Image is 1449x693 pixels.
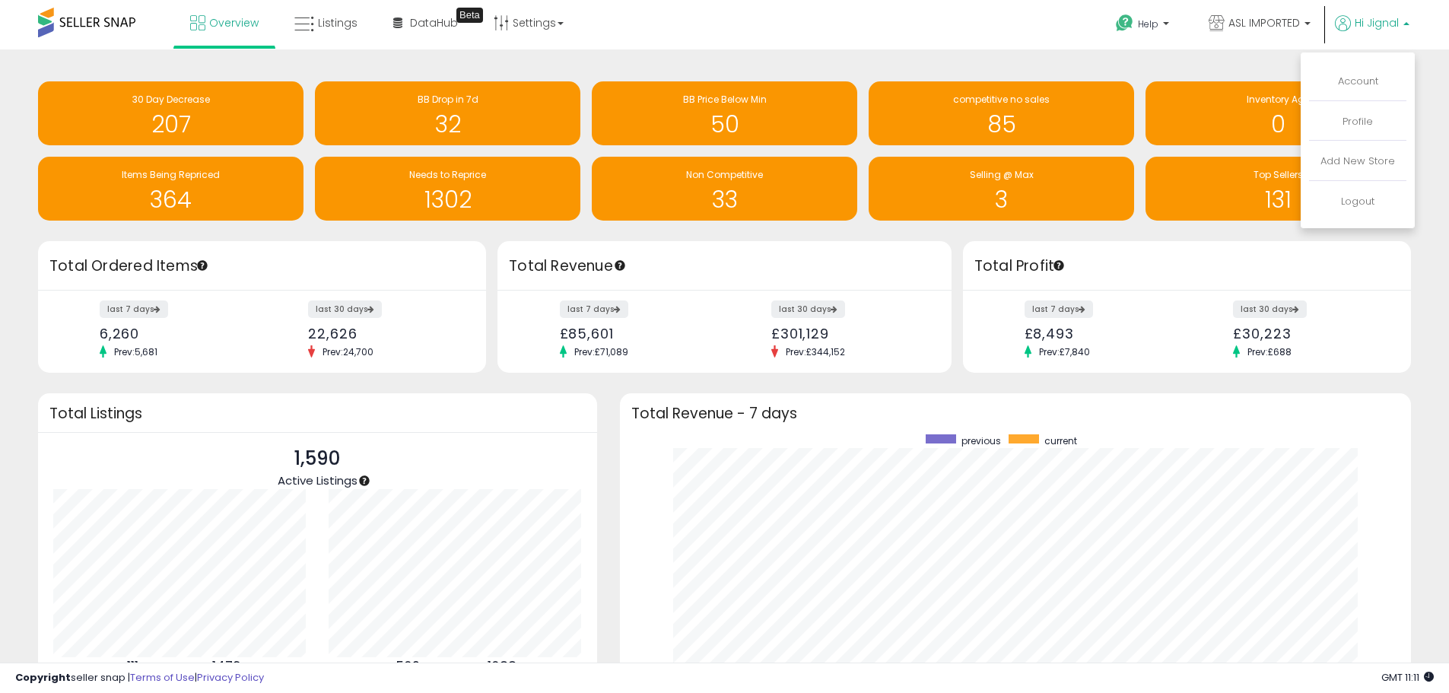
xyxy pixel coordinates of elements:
[1320,154,1395,168] a: Add New Store
[613,259,627,272] div: Tooltip anchor
[456,8,483,23] div: Tooltip anchor
[357,474,371,488] div: Tooltip anchor
[1341,194,1374,208] a: Logout
[1343,114,1373,129] a: Profile
[195,259,209,272] div: Tooltip anchor
[1052,259,1066,272] div: Tooltip anchor
[1338,74,1378,88] a: Account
